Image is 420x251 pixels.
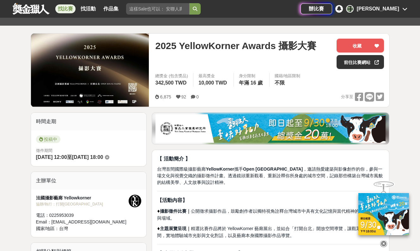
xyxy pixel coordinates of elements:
strong: Open [GEOGRAPHIC_DATA] [243,166,303,172]
span: 年滿 16 歲 [239,80,263,85]
span: ♦︎ [157,226,160,231]
span: 2025 YellowKorner Awards 攝影大賽 [155,39,316,53]
img: ff197300-f8ee-455f-a0ae-06a3645bc375.jpg [358,193,409,235]
a: 找活動 [78,4,98,13]
span: 10,000 TWD [198,80,227,85]
span: 國家/地區： [36,226,59,231]
div: 主辦單位 [31,172,147,190]
span: 總獎金 (包含獎品) [155,73,188,79]
strong: 【 活動簡介 】 [157,156,190,161]
div: 協辦/執行： 打開[GEOGRAPHIC_DATA] [36,201,129,207]
div: 時間走期 [31,113,147,130]
button: 收藏 [337,39,384,53]
a: 辦比賽 [301,3,332,14]
a: 作品集 [101,4,121,13]
img: Cover Image [31,34,149,107]
div: [PERSON_NAME] [357,5,399,13]
input: 這樣Sale也可以： 安聯人壽創意銷售法募集 [126,3,189,15]
span: 6,875 [160,94,171,99]
span: [DATE] 12:00 [36,154,67,160]
div: 電話： 0225953039 [36,212,129,219]
a: 前往比賽網站 [337,55,384,69]
span: [DATE] 18:00 [72,154,103,160]
span: 台灣首間國際級攝影藝廊 攜手 ，邀請熱愛建築與影像創作的你，參與一場文化與視覺交織的攝影徵件計畫。透過鏡頭重新觀看、重新詮釋你所身處的城市空間，記錄那些構築台灣城市風貌的結構美學、人文故事與設計精神。 [157,166,383,185]
strong: 主題展覽呈現｜ [160,226,191,231]
span: 不限 [275,80,285,85]
div: Email： [EMAIL_ADDRESS][DOMAIN_NAME] [36,219,129,225]
span: 分享至 [341,92,353,102]
span: 最高獎金 [198,73,228,79]
strong: 活動內容 [162,198,182,203]
strong: 】 [182,198,187,203]
span: 至 [67,154,72,160]
strong: YellowKorner [206,166,234,172]
span: 投稿中 [36,135,60,143]
strong: 攝影徵件比賽｜ [160,209,191,214]
span: 台灣 [59,226,68,231]
div: 法國攝影藝廊 Yellowkorner [36,195,129,201]
img: b0ef2173-5a9d-47ad-b0e3-de335e335c0a.jpg [155,114,386,143]
span: 公開徵求攝影作品，鼓勵創作者以獨特視角詮釋台灣城市中具有文化記憶與當代精神的建築、空間與場域。 [157,209,381,221]
div: 身分限制 [239,73,264,79]
a: 找比賽 [55,4,76,13]
span: 342,500 TWD [155,80,186,85]
span: 92 [181,94,186,99]
div: 國籍/地區限制 [275,73,301,79]
span: 0 [196,94,199,99]
span: 徵件期間 [36,148,52,153]
span: 精選比賽作品將於 YellowKorner 藝廊展出，並結合「打開台北」開放空間導覽，讓觀眾深入藝廊空間，實地體驗城市光影與文化對話，以及藝廊本身國際攝影作品導覽。 [157,226,383,238]
span: ♦︎ [157,208,160,214]
strong: 【 [157,198,162,203]
div: 王 [346,5,354,13]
